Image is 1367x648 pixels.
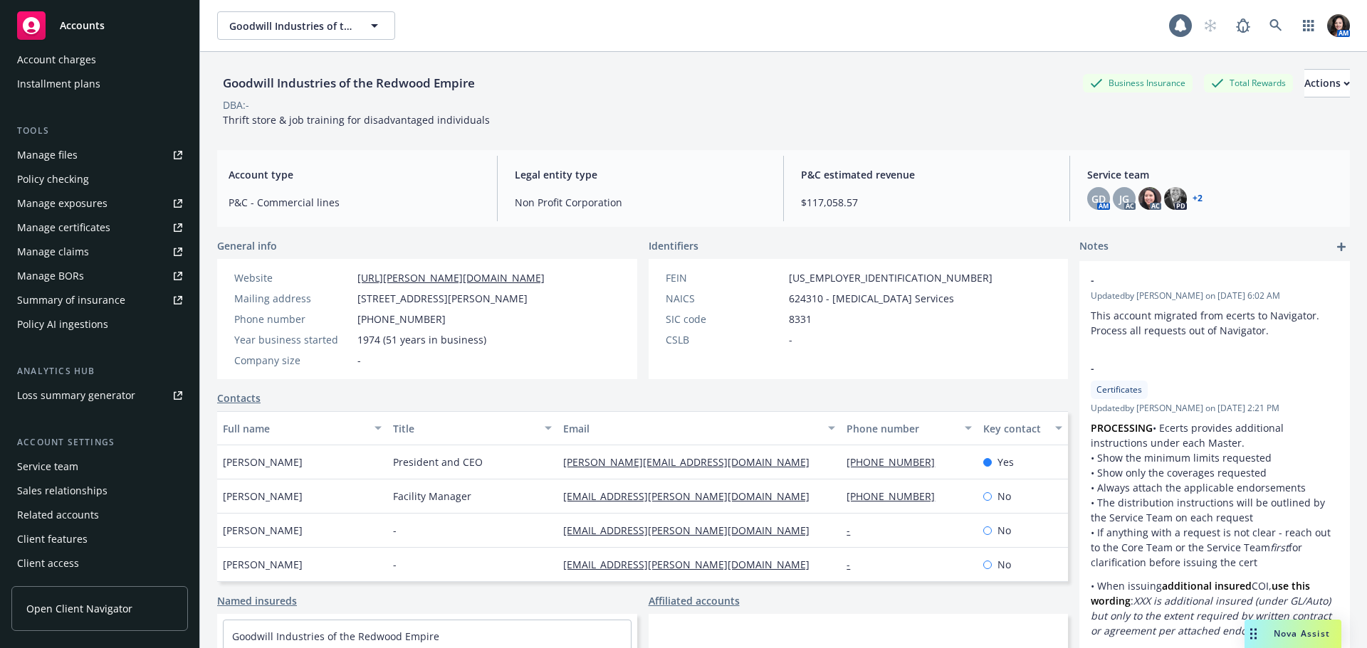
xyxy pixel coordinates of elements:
button: Goodwill Industries of the Redwood Empire [217,11,395,40]
span: 1974 (51 years in business) [357,332,486,347]
span: JG [1119,191,1129,206]
span: [PERSON_NAME] [223,523,303,538]
strong: additional insured [1162,579,1252,593]
a: Accounts [11,6,188,46]
div: Title [393,421,536,436]
a: Switch app [1294,11,1323,40]
a: Policy checking [11,168,188,191]
p: • Ecerts provides additional instructions under each Master. • Show the minimum limits requested ... [1091,420,1339,570]
a: Account charges [11,48,188,71]
a: - [847,524,861,537]
a: Loss summary generator [11,384,188,407]
div: Tools [11,124,188,138]
span: No [997,523,1011,538]
a: Start snowing [1196,11,1225,40]
a: Search [1262,11,1290,40]
button: Full name [217,411,387,445]
span: [PERSON_NAME] [223,489,303,504]
span: Open Client Navigator [26,601,132,616]
span: - [1091,361,1301,376]
a: Manage files [11,144,188,166]
div: Company size [234,353,352,368]
span: Service team [1087,167,1339,182]
a: Service team [11,455,188,478]
button: Actions [1304,69,1350,97]
span: Thrift store & job training for disadvantaged individuals [223,113,490,127]
span: General info [217,238,277,253]
span: 624310 - [MEDICAL_DATA] Services [789,291,954,306]
div: NAICS [666,291,783,306]
div: CSLB [666,332,783,347]
button: Nova Assist [1245,620,1341,648]
span: Identifiers [649,238,698,253]
div: Year business started [234,332,352,347]
span: - [393,523,397,538]
a: [EMAIL_ADDRESS][PERSON_NAME][DOMAIN_NAME] [563,558,821,571]
span: President and CEO [393,455,483,469]
div: Business Insurance [1083,74,1193,92]
span: [PERSON_NAME] [223,557,303,572]
img: photo [1138,187,1161,210]
a: - [847,558,861,571]
div: Actions [1304,70,1350,97]
span: - [393,557,397,572]
a: Manage exposures [11,192,188,215]
span: [PHONE_NUMBER] [357,312,446,326]
span: Accounts [60,20,105,31]
div: Loss summary generator [17,384,135,407]
div: Mailing address [234,291,352,306]
div: Phone number [847,421,955,436]
div: Policy checking [17,168,89,191]
button: Key contact [978,411,1068,445]
div: Key contact [983,421,1047,436]
a: Affiliated accounts [649,593,740,608]
span: This account migrated from ecerts to Navigator. Process all requests out of Navigator. [1091,309,1322,337]
div: Manage BORs [17,265,84,287]
div: Policy AI ingestions [17,313,108,336]
span: P&C estimated revenue [801,167,1052,182]
span: GD [1091,191,1106,206]
p: • When issuing COI, : [1091,578,1339,638]
div: Summary of insurance [17,289,125,312]
div: Website [234,270,352,285]
div: Analytics hub [11,364,188,378]
div: DBA: - [223,97,249,112]
div: Sales relationships [17,479,108,502]
div: Total Rewards [1204,74,1293,92]
em: XXX is additional insured (under GL/Auto) but only to the extent required by written contract or ... [1091,594,1334,637]
span: - [357,353,361,368]
a: [EMAIL_ADDRESS][PERSON_NAME][DOMAIN_NAME] [563,489,821,503]
button: Phone number [841,411,977,445]
div: -Updatedby [PERSON_NAME] on [DATE] 6:02 AMThis account migrated from ecerts to Navigator. Process... [1079,261,1350,349]
span: Facility Manager [393,489,471,504]
a: Report a Bug [1229,11,1257,40]
a: Sales relationships [11,479,188,502]
div: Full name [223,421,366,436]
a: Manage claims [11,240,188,263]
a: Client features [11,528,188,551]
div: Email [563,421,819,436]
a: +2 [1193,194,1203,203]
button: Title [387,411,557,445]
strong: PROCESSING [1091,421,1153,435]
span: Non Profit Corporation [515,195,766,210]
span: Legal entity type [515,167,766,182]
div: Account settings [11,435,188,450]
div: Related accounts [17,504,99,526]
span: Notes [1079,238,1109,255]
div: Goodwill Industries of the Redwood Empire [217,74,481,92]
span: - [789,332,792,347]
div: FEIN [666,270,783,285]
a: add [1333,238,1350,255]
div: Service team [17,455,78,478]
span: [PERSON_NAME] [223,455,303,469]
a: [PERSON_NAME][EMAIL_ADDRESS][DOMAIN_NAME] [563,455,821,469]
a: [EMAIL_ADDRESS][PERSON_NAME][DOMAIN_NAME] [563,524,821,537]
span: Updated by [PERSON_NAME] on [DATE] 6:02 AM [1091,290,1339,302]
img: photo [1327,14,1350,37]
span: Nova Assist [1274,627,1330,639]
div: Manage certificates [17,216,110,239]
a: [PHONE_NUMBER] [847,455,946,469]
span: No [997,489,1011,504]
